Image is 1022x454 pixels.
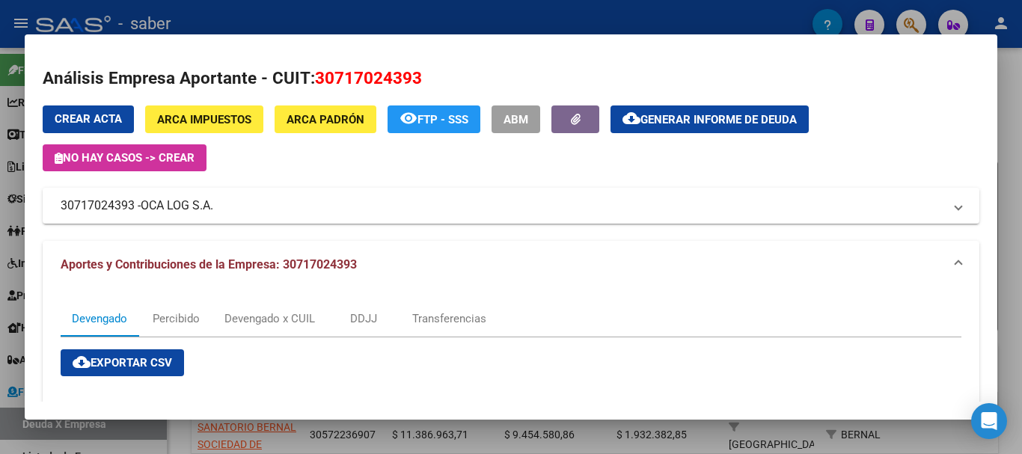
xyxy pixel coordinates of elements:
[61,349,184,376] button: Exportar CSV
[61,197,943,215] mat-panel-title: 30717024393 -
[61,257,357,272] span: Aportes y Contribuciones de la Empresa: 30717024393
[611,105,809,133] button: Generar informe de deuda
[73,356,172,369] span: Exportar CSV
[315,68,422,88] span: 30717024393
[157,113,251,126] span: ARCA Impuestos
[287,113,364,126] span: ARCA Padrón
[400,109,417,127] mat-icon: remove_red_eye
[417,113,468,126] span: FTP - SSS
[145,105,263,133] button: ARCA Impuestos
[153,310,200,327] div: Percibido
[72,310,127,327] div: Devengado
[73,353,91,371] mat-icon: cloud_download
[275,105,376,133] button: ARCA Padrón
[492,105,540,133] button: ABM
[388,105,480,133] button: FTP - SSS
[622,109,640,127] mat-icon: cloud_download
[141,197,213,215] span: OCA LOG S.A.
[43,144,206,171] button: No hay casos -> Crear
[412,310,486,327] div: Transferencias
[640,113,797,126] span: Generar informe de deuda
[350,310,377,327] div: DDJJ
[224,310,315,327] div: Devengado x CUIL
[43,105,134,133] button: Crear Acta
[43,66,979,91] h2: Análisis Empresa Aportante - CUIT:
[55,151,195,165] span: No hay casos -> Crear
[971,403,1007,439] div: Open Intercom Messenger
[55,112,122,126] span: Crear Acta
[43,241,979,289] mat-expansion-panel-header: Aportes y Contribuciones de la Empresa: 30717024393
[504,113,528,126] span: ABM
[43,188,979,224] mat-expansion-panel-header: 30717024393 -OCA LOG S.A.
